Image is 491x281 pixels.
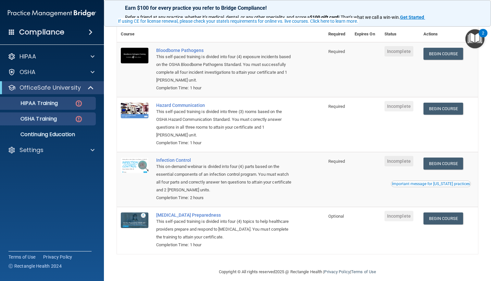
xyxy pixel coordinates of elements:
[420,26,478,42] th: Actions
[117,26,152,42] th: Course
[156,53,292,84] div: This self-paced training is divided into four (4) exposure incidents based on the OSHA Bloodborne...
[465,29,485,48] button: Open Resource Center, 2 new notifications
[125,5,470,11] p: Earn $100 for every practice you refer to Bridge Compliance!
[351,269,376,274] a: Terms of Use
[156,194,292,202] div: Completion Time: 2 hours
[391,181,471,187] button: Read this if you are a dental practitioner in the state of CA
[328,104,345,109] span: Required
[351,26,381,42] th: Expires On
[156,103,292,108] a: Hazard Communication
[4,100,58,107] p: HIPAA Training
[8,263,62,269] span: Ⓒ Rectangle Health 2024
[8,7,96,20] img: PMB logo
[156,48,292,53] a: Bloodborne Pathogens
[156,163,292,194] div: This on-demand webinar is divided into four (4) parts based on the essential components of an inf...
[400,15,425,20] a: Get Started
[19,68,36,76] p: OSHA
[384,46,413,57] span: Incomplete
[381,26,420,42] th: Status
[384,211,413,221] span: Incomplete
[156,218,292,241] div: This self-paced training is divided into four (4) topics to help healthcare providers prepare and...
[8,146,94,154] a: Settings
[423,103,463,115] a: Begin Course
[8,254,35,260] a: Terms of Use
[328,159,345,164] span: Required
[482,33,484,42] div: 2
[19,28,64,37] h4: Compliance
[384,156,413,166] span: Incomplete
[19,84,81,92] p: OfficeSafe University
[328,214,344,219] span: Optional
[156,212,292,218] a: [MEDICAL_DATA] Preparedness
[118,19,358,23] div: If using CE for license renewal, please check your state's requirements for online vs. live cours...
[156,241,292,249] div: Completion Time: 1 hour
[117,18,359,24] button: If using CE for license renewal, please check your state's requirements for online vs. live cours...
[156,158,292,163] a: Infection Control
[4,131,93,138] p: Continuing Education
[423,212,463,224] a: Begin Course
[19,53,36,60] p: HIPAA
[324,26,350,42] th: Required
[392,182,470,186] div: Important message for [US_STATE] practices
[75,99,83,108] img: danger-circle.6113f641.png
[328,49,345,54] span: Required
[384,101,413,111] span: Incomplete
[8,68,94,76] a: OSHA
[400,15,424,20] strong: Get Started
[8,53,94,60] a: HIPAA
[125,15,310,20] span: Refer a friend at any practice, whether it's medical, dental, or any other speciality, and score a
[8,84,94,92] a: OfficeSafe University
[156,139,292,147] div: Completion Time: 1 hour
[338,15,400,20] span: ! That's what we call a win-win.
[156,84,292,92] div: Completion Time: 1 hour
[423,48,463,60] a: Begin Course
[75,115,83,123] img: danger-circle.6113f641.png
[19,146,44,154] p: Settings
[4,116,57,122] p: OSHA Training
[156,108,292,139] div: This self-paced training is divided into three (3) rooms based on the OSHA Hazard Communication S...
[324,269,350,274] a: Privacy Policy
[43,254,72,260] a: Privacy Policy
[310,15,338,20] strong: $100 gift card
[423,158,463,170] a: Begin Course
